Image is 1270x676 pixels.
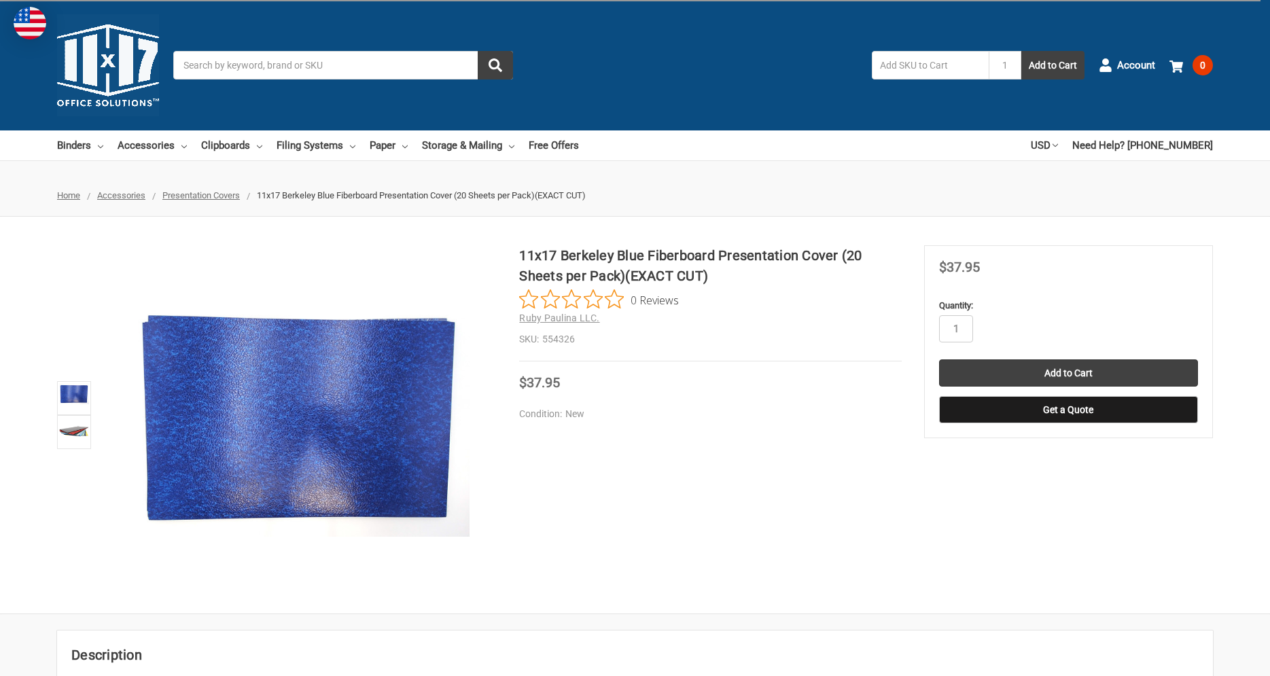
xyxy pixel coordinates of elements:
[1021,51,1084,79] button: Add to Cart
[71,645,1199,665] h2: Description
[939,299,1198,313] label: Quantity:
[57,130,103,160] a: Binders
[14,7,46,39] img: duty and tax information for United States
[939,396,1198,423] button: Get a Quote
[1169,48,1213,83] a: 0
[162,190,240,200] a: Presentation Covers
[519,245,901,286] h1: 11x17 Berkeley Blue Fiberboard Presentation Cover (20 Sheets per Pack)(EXACT CUT)
[1117,58,1155,73] span: Account
[130,293,470,537] img: 11x17 Berkeley Blue Fiberboard Presentation Cover (20 Sheets per Pack)(EXACT CUT)
[519,407,895,421] dd: New
[519,374,560,391] span: $37.95
[1099,48,1155,83] a: Account
[57,190,80,200] a: Home
[422,130,514,160] a: Storage & Mailing
[1031,130,1058,160] a: USD
[201,130,262,160] a: Clipboards
[277,130,355,160] a: Filing Systems
[939,259,980,275] span: $37.95
[519,332,901,346] dd: 554326
[257,190,586,200] span: 11x17 Berkeley Blue Fiberboard Presentation Cover (20 Sheets per Pack)(EXACT CUT)
[1158,639,1270,676] iframe: Google Customer Reviews
[1072,130,1213,160] a: Need Help? [PHONE_NUMBER]
[57,14,159,116] img: 11x17.com
[59,417,89,447] img: 11x17 Berkeley Blue Fiberboard Presentation Cover (20 Sheets per Pack)(EXACT CUT)
[519,407,562,421] dt: Condition:
[519,332,539,346] dt: SKU:
[97,190,145,200] a: Accessories
[939,359,1198,387] input: Add to Cart
[1193,55,1213,75] span: 0
[118,130,187,160] a: Accessories
[872,51,989,79] input: Add SKU to Cart
[173,51,513,79] input: Search by keyword, brand or SKU
[59,383,89,404] img: 11x17 Berkeley Blue Fiberboard Presentation Cover (20 Sheets per Pack)(EXACT CUT)
[631,289,679,310] span: 0 Reviews
[529,130,579,160] a: Free Offers
[519,313,599,323] a: Ruby Paulina LLC.
[370,130,408,160] a: Paper
[519,289,679,310] button: Rated 0 out of 5 stars from 0 reviews. Jump to reviews.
